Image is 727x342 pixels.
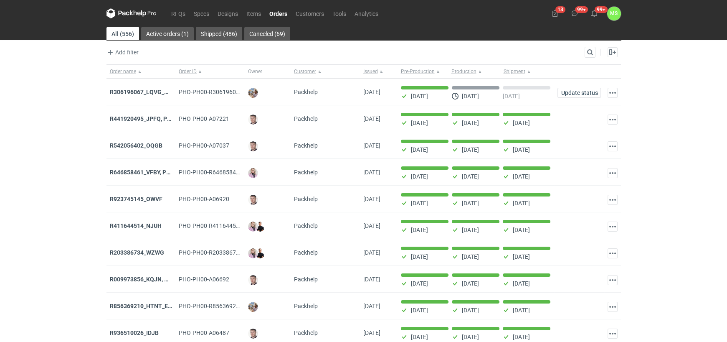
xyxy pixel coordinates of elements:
[110,142,162,149] a: R542056402_OQGB
[608,275,618,285] button: Actions
[248,141,258,151] img: Maciej Sikora
[248,275,258,285] img: Maciej Sikora
[568,7,581,20] button: 99+
[255,222,265,232] img: Tomasz Kubiak
[110,89,180,95] strong: R306196067_LQVG_GRNO
[110,222,162,229] a: R411644514_NJUH
[291,8,328,18] a: Customers
[291,65,360,78] button: Customer
[248,168,258,178] img: Klaudia Wiśniewska
[504,68,525,75] span: Shipment
[248,115,258,125] img: Maciej Sikora
[450,65,502,78] button: Production
[106,8,157,18] svg: Packhelp Pro
[608,302,618,312] button: Actions
[294,142,318,149] span: Packhelp
[608,168,618,178] button: Actions
[294,89,318,95] span: Packhelp
[110,249,164,256] strong: R203386734_WZWG
[363,222,380,229] span: 29/05/2025
[248,222,258,232] img: Klaudia Wiśniewska
[294,222,318,229] span: Packhelp
[513,334,530,340] p: [DATE]
[363,169,380,176] span: 20/06/2025
[179,329,229,336] span: PHO-PH00-A06487
[462,227,479,233] p: [DATE]
[608,248,618,258] button: Actions
[411,120,428,126] p: [DATE]
[561,90,597,96] span: Update status
[608,195,618,205] button: Actions
[401,68,435,75] span: Pre-Production
[294,196,318,202] span: Packhelp
[242,8,265,18] a: Items
[608,222,618,232] button: Actions
[411,253,428,260] p: [DATE]
[608,88,618,98] button: Actions
[110,329,159,336] a: R936510026_IDJB
[411,307,428,314] p: [DATE]
[607,7,621,20] button: MS
[110,196,162,202] strong: R923745145_OWVF
[608,141,618,151] button: Actions
[363,115,380,122] span: 15/09/2025
[190,8,213,18] a: Specs
[196,27,242,40] a: Shipped (486)
[363,249,380,256] span: 12/05/2025
[557,88,601,98] button: Update status
[363,142,380,149] span: 25/07/2025
[363,303,380,309] span: 17/02/2025
[462,173,479,180] p: [DATE]
[608,115,618,125] button: Actions
[179,169,277,176] span: PHO-PH00-R646858461_VFBY,-PXAN
[110,303,180,309] a: R856369210_HTNT_EQUK
[179,249,263,256] span: PHO-PH00-R203386734_WZWG
[294,68,316,75] span: Customer
[179,89,279,95] span: PHO-PH00-R306196067_LQVG_GRNO
[411,173,428,180] p: [DATE]
[294,249,318,256] span: Packhelp
[248,68,262,75] span: Owner
[294,115,318,122] span: Packhelp
[141,27,194,40] a: Active orders (1)
[398,65,450,78] button: Pre-Production
[462,334,479,340] p: [DATE]
[350,8,382,18] a: Analytics
[411,200,428,207] p: [DATE]
[363,89,380,95] span: 18/09/2025
[462,120,479,126] p: [DATE]
[513,146,530,153] p: [DATE]
[462,253,479,260] p: [DATE]
[360,65,398,78] button: Issued
[110,68,136,75] span: Order name
[294,303,318,309] span: Packhelp
[513,253,530,260] p: [DATE]
[106,27,139,40] a: All (556)
[607,7,621,20] div: Magdalena Szumiło
[513,307,530,314] p: [DATE]
[411,334,428,340] p: [DATE]
[462,146,479,153] p: [DATE]
[110,169,178,176] a: R646858461_VFBY, PXAN
[363,196,380,202] span: 13/06/2025
[411,280,428,287] p: [DATE]
[513,173,530,180] p: [DATE]
[179,303,278,309] span: PHO-PH00-R856369210_HTNT_EQUK
[548,7,562,20] button: 13
[110,276,218,283] a: R009973856_KQJN, WANQ, NYQH, ANTZ
[175,65,245,78] button: Order ID
[179,196,229,202] span: PHO-PH00-A06920
[363,276,380,283] span: 09/04/2025
[411,93,428,100] p: [DATE]
[179,115,229,122] span: PHO-PH00-A07221
[255,248,265,258] img: Tomasz Kubiak
[462,307,479,314] p: [DATE]
[248,302,258,312] img: Michał Palasek
[213,8,242,18] a: Designs
[513,120,530,126] p: [DATE]
[179,142,229,149] span: PHO-PH00-A07037
[244,27,290,40] a: Canceled (69)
